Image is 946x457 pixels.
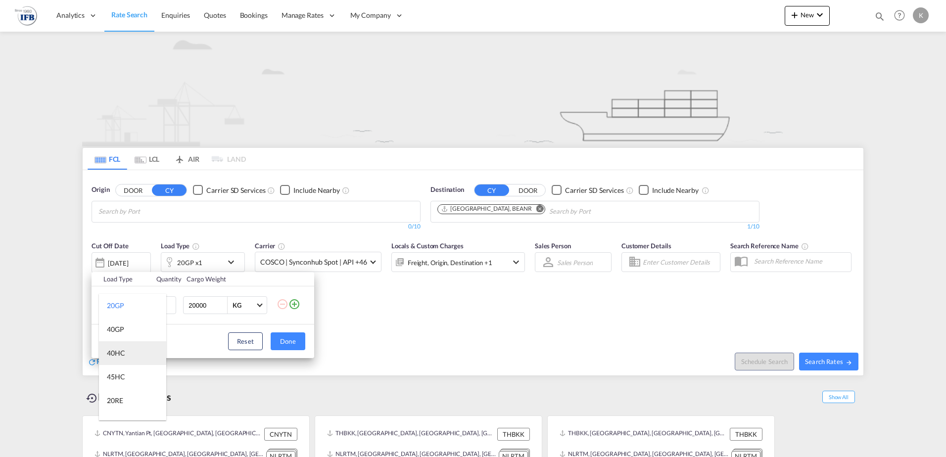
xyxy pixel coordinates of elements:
div: 20GP [107,301,124,311]
div: 40HC [107,348,125,358]
div: 20RE [107,396,123,406]
div: 40GP [107,324,124,334]
div: 40RE [107,419,123,429]
div: 45HC [107,372,125,382]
